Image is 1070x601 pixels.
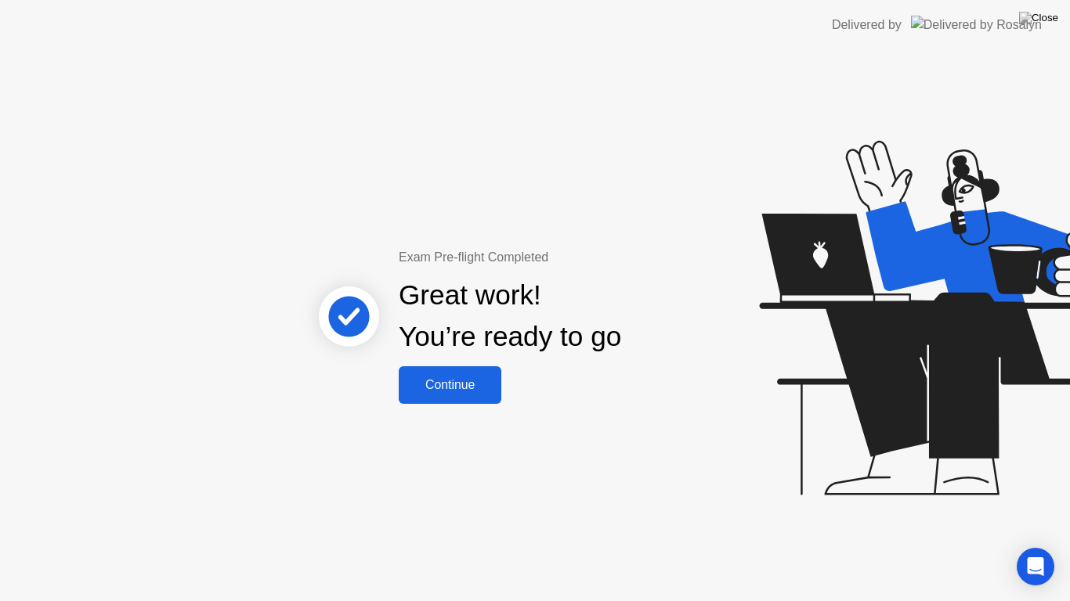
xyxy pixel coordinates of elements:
[1019,12,1058,24] img: Close
[403,378,497,392] div: Continue
[399,366,501,404] button: Continue
[911,16,1042,34] img: Delivered by Rosalyn
[1017,548,1054,585] div: Open Intercom Messenger
[832,16,902,34] div: Delivered by
[399,275,621,358] div: Great work! You’re ready to go
[399,248,722,267] div: Exam Pre-flight Completed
